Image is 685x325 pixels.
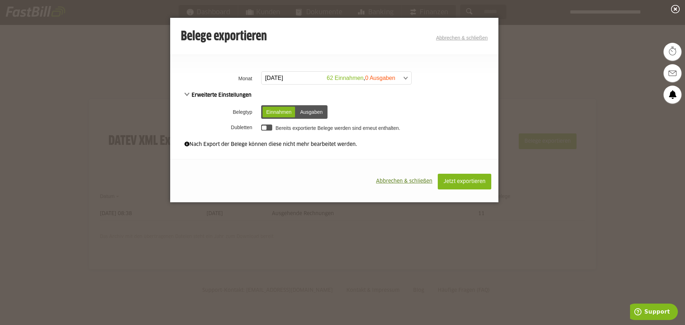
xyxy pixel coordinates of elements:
[170,103,259,121] th: Belegtyp
[170,69,259,87] th: Monat
[184,141,484,148] div: Nach Export der Belege können diese nicht mehr bearbeitet werden.
[438,174,491,189] button: Jetzt exportieren
[184,93,252,98] span: Erweiterte Einstellungen
[263,107,295,117] div: Einnahmen
[275,125,400,131] label: Bereits exportierte Belege werden sind erneut enthalten.
[376,179,432,184] span: Abbrechen & schließen
[170,121,259,133] th: Dubletten
[436,35,488,41] a: Abbrechen & schließen
[181,30,267,44] h3: Belege exportieren
[371,174,438,189] button: Abbrechen & schließen
[443,179,486,184] span: Jetzt exportieren
[630,304,678,321] iframe: Öffnet ein Widget, in dem Sie weitere Informationen finden
[296,107,326,117] div: Ausgaben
